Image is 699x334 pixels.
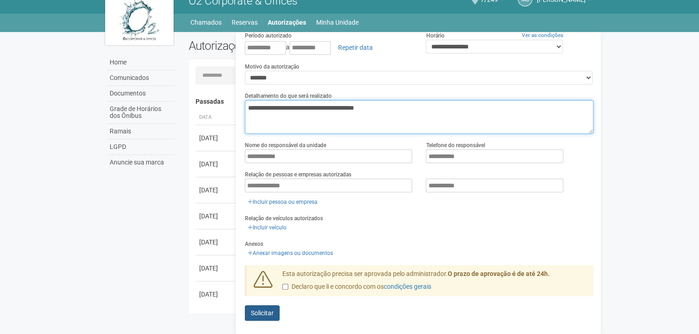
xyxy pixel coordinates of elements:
[426,32,444,40] label: Horário
[189,39,384,53] h2: Autorizações
[384,283,431,290] a: condições gerais
[245,305,280,321] button: Solicitar
[426,141,485,149] label: Telefone do responsável
[245,141,326,149] label: Nome do responsável da unidade
[275,270,593,296] div: Esta autorização precisa ser aprovada pelo administrador.
[245,223,289,233] a: Incluir veículo
[268,16,306,29] a: Autorizações
[107,155,175,170] a: Anuncie sua marca
[245,92,332,100] label: Detalhamento do que será realizado
[199,133,233,143] div: [DATE]
[316,16,359,29] a: Minha Unidade
[199,264,233,273] div: [DATE]
[196,110,237,125] th: Data
[107,124,175,139] a: Ramais
[282,284,288,290] input: Declaro que li e concordo com oscondições gerais
[199,290,233,299] div: [DATE]
[107,86,175,101] a: Documentos
[332,40,379,55] a: Repetir data
[199,186,233,195] div: [DATE]
[196,98,587,105] h4: Passadas
[107,139,175,155] a: LGPD
[245,197,320,207] a: Incluir pessoa ou empresa
[107,55,175,70] a: Home
[251,309,274,317] span: Solicitar
[245,40,413,55] div: a
[107,101,175,124] a: Grade de Horários dos Ônibus
[245,248,336,258] a: Anexar imagens ou documentos
[245,214,323,223] label: Relação de veículos autorizados
[199,238,233,247] div: [DATE]
[245,63,299,71] label: Motivo da autorização
[199,159,233,169] div: [DATE]
[191,16,222,29] a: Chamados
[448,270,550,277] strong: O prazo de aprovação é de até 24h.
[245,170,351,179] label: Relação de pessoas e empresas autorizadas
[107,70,175,86] a: Comunicados
[282,282,431,292] label: Declaro que li e concordo com os
[232,16,258,29] a: Reservas
[245,240,263,248] label: Anexos
[522,32,563,38] a: Ver as condições
[245,32,291,40] label: Período autorizado
[199,212,233,221] div: [DATE]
